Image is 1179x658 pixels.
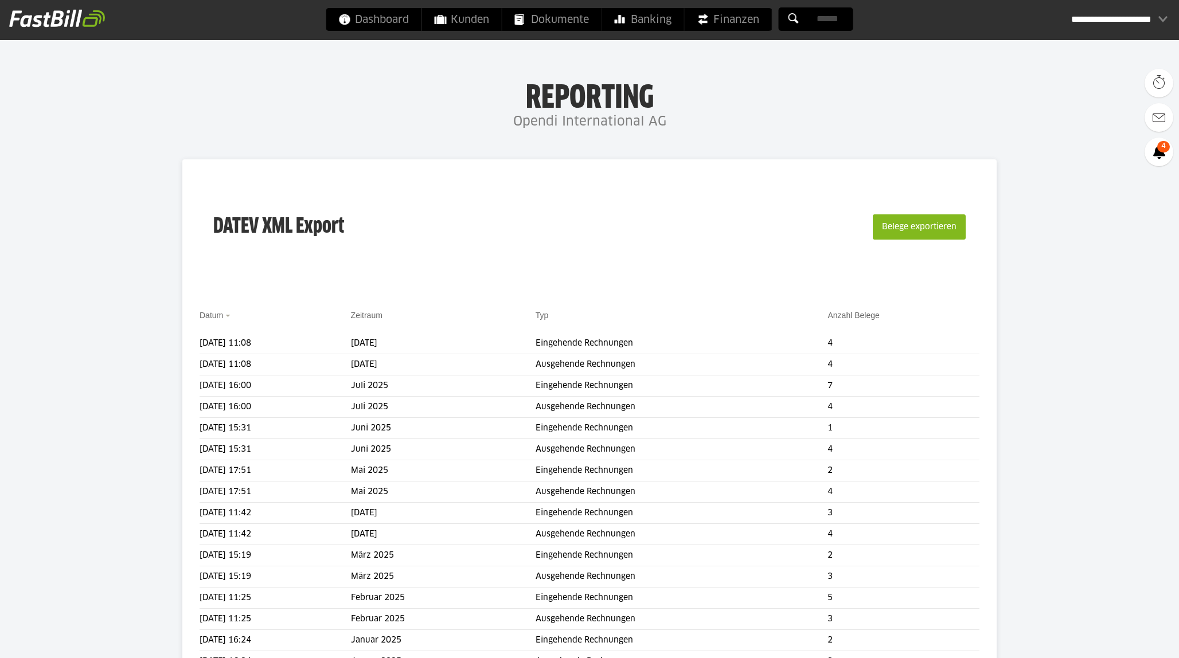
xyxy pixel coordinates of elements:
[351,545,536,566] td: März 2025
[200,503,351,524] td: [DATE] 11:42
[200,609,351,630] td: [DATE] 11:25
[515,8,589,31] span: Dokumente
[536,311,549,320] a: Typ
[200,375,351,397] td: [DATE] 16:00
[827,354,979,375] td: 4
[536,418,828,439] td: Eingehende Rechnungen
[351,418,536,439] td: Juni 2025
[827,375,979,397] td: 7
[502,8,602,31] a: Dokumente
[213,190,344,264] h3: DATEV XML Export
[1090,624,1168,652] iframe: Öffnet ein Widget, in dem Sie weitere Informationen finden
[351,524,536,545] td: [DATE]
[351,311,382,320] a: Zeitraum
[536,397,828,418] td: Ausgehende Rechnungen
[536,481,828,503] td: Ausgehende Rechnungen
[351,375,536,397] td: Juli 2025
[602,8,684,31] a: Banking
[351,566,536,587] td: März 2025
[827,397,979,418] td: 4
[1145,138,1173,166] a: 4
[536,587,828,609] td: Eingehende Rechnungen
[827,418,979,439] td: 1
[200,354,351,375] td: [DATE] 11:08
[200,397,351,418] td: [DATE] 16:00
[435,8,489,31] span: Kunden
[827,609,979,630] td: 3
[536,609,828,630] td: Ausgehende Rechnungen
[1157,141,1170,152] span: 4
[351,481,536,503] td: Mai 2025
[536,375,828,397] td: Eingehende Rechnungen
[827,333,979,354] td: 4
[536,566,828,587] td: Ausgehende Rechnungen
[351,439,536,460] td: Juni 2025
[536,524,828,545] td: Ausgehende Rechnungen
[827,524,979,545] td: 4
[351,609,536,630] td: Februar 2025
[827,460,979,481] td: 2
[200,545,351,566] td: [DATE] 15:19
[200,524,351,545] td: [DATE] 11:42
[536,503,828,524] td: Eingehende Rechnungen
[351,503,536,524] td: [DATE]
[536,630,828,651] td: Eingehende Rechnungen
[536,354,828,375] td: Ausgehende Rechnungen
[827,587,979,609] td: 5
[351,354,536,375] td: [DATE]
[827,311,879,320] a: Anzahl Belege
[200,418,351,439] td: [DATE] 15:31
[351,460,536,481] td: Mai 2025
[115,81,1064,111] h1: Reporting
[536,460,828,481] td: Eingehende Rechnungen
[200,311,223,320] a: Datum
[536,333,828,354] td: Eingehende Rechnungen
[827,545,979,566] td: 2
[873,214,966,240] button: Belege exportieren
[827,630,979,651] td: 2
[225,315,233,317] img: sort_desc.gif
[200,630,351,651] td: [DATE] 16:24
[685,8,772,31] a: Finanzen
[326,8,421,31] a: Dashboard
[339,8,409,31] span: Dashboard
[200,333,351,354] td: [DATE] 11:08
[200,481,351,503] td: [DATE] 17:51
[827,439,979,460] td: 4
[351,397,536,418] td: Juli 2025
[200,566,351,587] td: [DATE] 15:19
[827,503,979,524] td: 3
[536,439,828,460] td: Ausgehende Rechnungen
[200,460,351,481] td: [DATE] 17:51
[200,587,351,609] td: [DATE] 11:25
[615,8,672,31] span: Banking
[422,8,502,31] a: Kunden
[536,545,828,566] td: Eingehende Rechnungen
[351,630,536,651] td: Januar 2025
[827,566,979,587] td: 3
[351,587,536,609] td: Februar 2025
[697,8,759,31] span: Finanzen
[827,481,979,503] td: 4
[351,333,536,354] td: [DATE]
[9,9,105,28] img: fastbill_logo_white.png
[200,439,351,460] td: [DATE] 15:31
